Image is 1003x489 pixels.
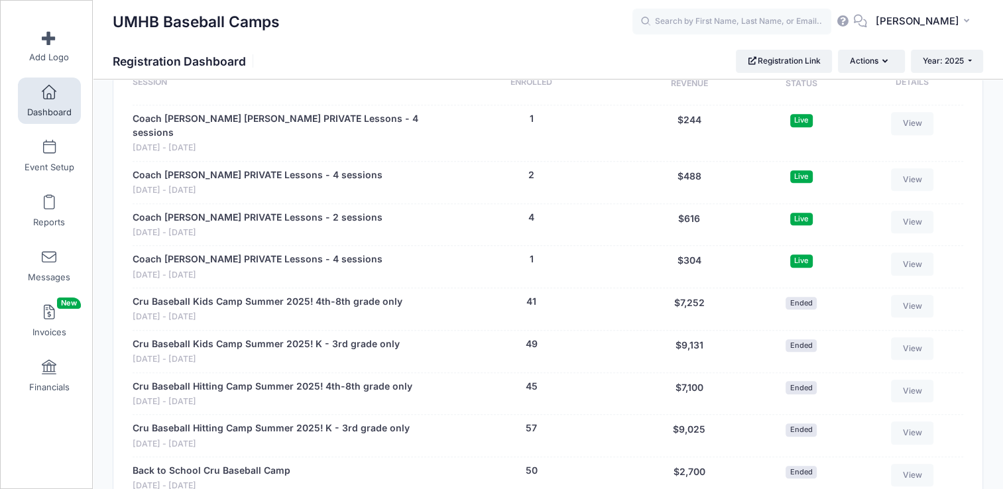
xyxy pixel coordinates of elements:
button: 4 [528,211,534,225]
button: 49 [525,337,537,351]
a: Coach [PERSON_NAME] PRIVATE Lessons - 2 sessions [133,211,383,225]
span: Dashboard [27,107,72,118]
h1: UMHB Baseball Camps [113,7,280,37]
button: 45 [525,380,537,394]
div: Status [747,76,855,92]
button: 50 [525,464,537,478]
span: Financials [29,382,70,393]
a: Cru Baseball Hitting Camp Summer 2025! K - 3rd grade only [133,421,410,435]
span: Ended [786,423,817,436]
a: Registration Link [736,50,832,72]
span: [DATE] - [DATE] [133,311,402,323]
span: [DATE] - [DATE] [133,438,410,451]
a: View [891,337,933,360]
span: Live [790,114,813,127]
a: View [891,421,933,444]
span: [DATE] - [DATE] [133,227,383,239]
div: Enrolled [432,76,631,92]
span: Live [790,213,813,225]
button: [PERSON_NAME] [867,7,983,37]
h1: Registration Dashboard [113,54,257,68]
button: 1 [529,112,533,126]
a: InvoicesNew [18,298,81,344]
span: [DATE] - [DATE] [133,142,425,154]
a: View [891,380,933,402]
span: Live [790,254,813,267]
a: Financials [18,353,81,399]
div: $9,131 [631,337,747,366]
a: View [891,211,933,233]
a: View [891,112,933,135]
a: Coach [PERSON_NAME] PRIVATE Lessons - 4 sessions [133,252,383,266]
div: $616 [631,211,747,239]
a: Coach [PERSON_NAME] PRIVATE Lessons - 4 sessions [133,168,383,182]
div: $9,025 [631,421,747,450]
span: [DATE] - [DATE] [133,269,383,282]
div: $7,100 [631,380,747,408]
a: Messages [18,243,81,289]
a: Cru Baseball Kids Camp Summer 2025! K - 3rd grade only [133,337,400,351]
input: Search by First Name, Last Name, or Email... [632,9,831,35]
span: Live [790,170,813,183]
a: View [891,252,933,275]
span: [PERSON_NAME] [876,14,959,28]
a: Cru Baseball Hitting Camp Summer 2025! 4th-8th grade only [133,380,412,394]
div: Session [133,76,432,92]
a: View [891,295,933,317]
a: Coach [PERSON_NAME] [PERSON_NAME] PRIVATE Lessons - 4 sessions [133,112,425,140]
a: Dashboard [18,78,81,124]
span: Messages [28,272,70,283]
span: [DATE] - [DATE] [133,353,400,366]
button: 1 [529,252,533,266]
div: $304 [631,252,747,281]
button: Actions [838,50,904,72]
span: Ended [786,339,817,352]
div: $488 [631,168,747,197]
button: Year: 2025 [911,50,983,72]
a: Add Logo [18,23,81,69]
div: Details [855,76,963,92]
span: Ended [786,297,817,309]
button: 57 [526,421,537,435]
span: [DATE] - [DATE] [133,184,383,197]
div: $7,252 [631,295,747,323]
span: Ended [786,466,817,478]
span: Ended [786,381,817,394]
button: 41 [526,295,536,309]
a: Reports [18,188,81,234]
span: Add Logo [29,52,69,63]
a: Event Setup [18,133,81,179]
div: Revenue [631,76,747,92]
a: Back to School Cru Baseball Camp [133,464,290,478]
div: $244 [631,112,747,154]
span: Event Setup [25,162,74,173]
a: View [891,168,933,191]
button: 2 [528,168,534,182]
span: Reports [33,217,65,228]
span: Year: 2025 [923,56,964,66]
a: View [891,464,933,486]
span: [DATE] - [DATE] [133,396,412,408]
a: Cru Baseball Kids Camp Summer 2025! 4th-8th grade only [133,295,402,309]
span: Invoices [32,327,66,338]
span: New [57,298,81,309]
